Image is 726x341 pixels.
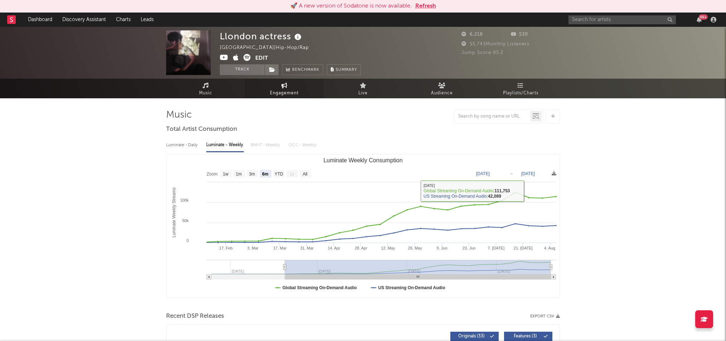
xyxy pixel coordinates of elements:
text: YTD [275,172,283,177]
text: Global Streaming On-Demand Audio [282,285,357,290]
span: Features ( 3 ) [509,334,542,338]
span: 55,743 Monthly Listeners [461,42,529,46]
text: [DATE] [476,171,490,176]
div: [GEOGRAPHIC_DATA] | Hip-Hop/Rap [220,44,317,52]
a: Dashboard [23,13,57,27]
div: 🚀 A new version of Sodatone is now available. [290,2,412,10]
text: Luminate Weekly Streams [171,188,176,238]
a: Leads [136,13,159,27]
a: Discovery Assistant [57,13,111,27]
text: 23. Jun [463,246,475,250]
svg: Luminate Weekly Consumption [166,154,560,297]
div: Llondon actress [220,30,303,42]
button: Refresh [415,2,436,10]
button: Track [220,64,265,75]
text: Zoom [207,172,218,177]
text: [DATE] [521,171,535,176]
text: 28. Apr [355,246,367,250]
text: 6m [262,172,268,177]
span: Originals ( 33 ) [455,334,488,338]
div: 99 + [699,14,708,20]
text: 12. May [381,246,395,250]
span: Engagement [270,89,299,98]
text: → [509,171,513,176]
text: 50k [182,218,189,223]
text: 4. Aug [544,246,555,250]
text: 7. [DATE] [488,246,504,250]
div: Luminate - Daily [166,139,199,151]
span: Audience [431,89,453,98]
text: 3m [249,172,255,177]
span: 6,218 [461,32,483,37]
a: Charts [111,13,136,27]
text: Luminate Weekly Consumption [323,157,402,163]
button: Export CSV [530,314,560,318]
text: 1y [290,172,294,177]
text: 21. [DATE] [514,246,533,250]
span: 530 [511,32,528,37]
input: Search for artists [568,15,676,24]
button: Edit [255,54,268,63]
a: Playlists/Charts [481,79,560,98]
a: Engagement [245,79,324,98]
text: 100k [180,198,189,202]
span: Live [358,89,368,98]
a: Audience [402,79,481,98]
text: 17. Feb [219,246,232,250]
text: 31. Mar [300,246,314,250]
a: Benchmark [282,64,323,75]
span: Total Artist Consumption [166,125,237,134]
text: 17. Mar [273,246,287,250]
text: All [302,172,307,177]
button: Originals(33) [450,332,499,341]
button: Features(3) [504,332,552,341]
span: Benchmark [292,66,319,74]
text: 14. Apr [328,246,340,250]
a: Live [324,79,402,98]
input: Search by song name or URL [455,114,530,119]
span: Music [199,89,212,98]
span: Playlists/Charts [503,89,538,98]
text: 9. Jun [437,246,447,250]
text: 0 [187,238,189,243]
text: 1m [236,172,242,177]
text: US Streaming On-Demand Audio [378,285,445,290]
button: 99+ [697,17,702,23]
button: Summary [327,64,361,75]
text: 1w [223,172,229,177]
span: Summary [336,68,357,72]
div: Luminate - Weekly [206,139,244,151]
span: Jump Score: 95.2 [461,50,503,55]
span: Recent DSP Releases [166,312,224,321]
text: 26. May [408,246,422,250]
a: Music [166,79,245,98]
text: 3. Mar [247,246,259,250]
